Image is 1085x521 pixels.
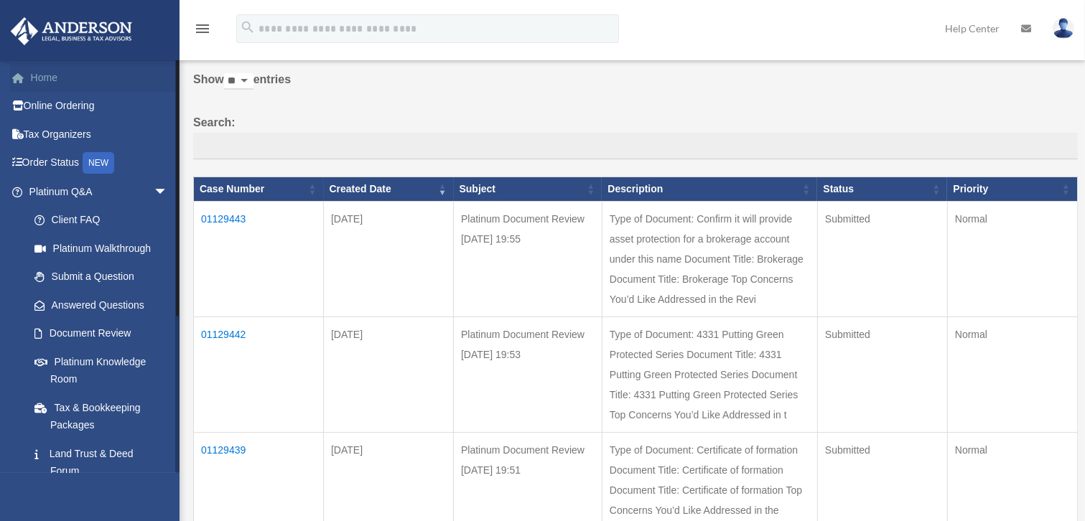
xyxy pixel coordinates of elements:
a: Client FAQ [20,206,182,235]
td: Platinum Document Review [DATE] 19:53 [454,317,602,433]
td: Type of Document: Confirm it will provide asset protection for a brokerage account under this nam... [602,202,817,317]
th: Created Date: activate to sort column ascending [324,177,454,202]
a: Platinum Q&Aarrow_drop_down [10,177,182,206]
td: 01129443 [194,202,324,317]
td: Submitted [817,202,947,317]
th: Status: activate to sort column ascending [817,177,947,202]
th: Subject: activate to sort column ascending [454,177,602,202]
a: Platinum Walkthrough [20,234,182,263]
a: Submit a Question [20,263,182,291]
div: NEW [83,152,114,174]
th: Priority: activate to sort column ascending [947,177,1077,202]
a: Order StatusNEW [10,149,190,178]
td: Submitted [817,317,947,433]
label: Show entries [193,70,1078,104]
i: menu [194,20,211,37]
td: Platinum Document Review [DATE] 19:55 [454,202,602,317]
th: Case Number: activate to sort column ascending [194,177,324,202]
a: Land Trust & Deed Forum [20,439,182,485]
a: Home [10,63,190,92]
a: menu [194,25,211,37]
a: Platinum Knowledge Room [20,347,182,393]
a: Online Ordering [10,92,190,121]
td: [DATE] [324,202,454,317]
span: arrow_drop_down [154,177,182,207]
select: Showentries [224,73,253,90]
td: [DATE] [324,317,454,433]
a: Answered Questions [20,291,175,319]
i: search [240,19,256,35]
img: Anderson Advisors Platinum Portal [6,17,136,45]
td: Type of Document: 4331 Putting Green Protected Series Document Title: 4331 Putting Green Protecte... [602,317,817,433]
td: 01129442 [194,317,324,433]
a: Tax & Bookkeeping Packages [20,393,182,439]
td: Normal [947,202,1077,317]
a: Document Review [20,319,182,348]
td: Normal [947,317,1077,433]
img: User Pic [1053,18,1074,39]
input: Search: [193,133,1078,160]
th: Description: activate to sort column ascending [602,177,817,202]
a: Tax Organizers [10,120,190,149]
label: Search: [193,113,1078,160]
